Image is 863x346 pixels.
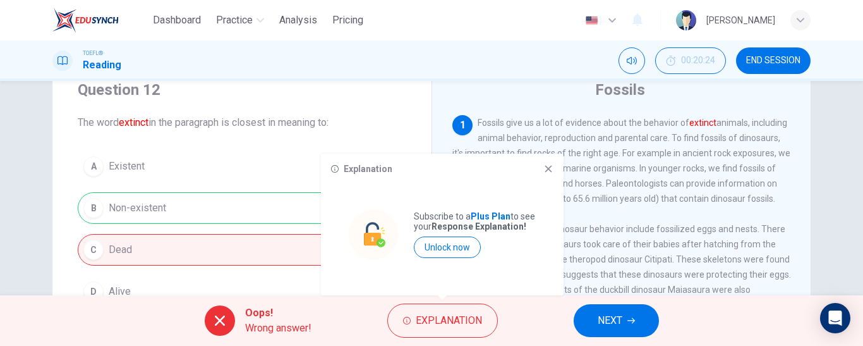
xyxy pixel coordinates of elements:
[83,58,121,73] h1: Reading
[332,13,363,28] span: Pricing
[344,164,392,174] h6: Explanation
[431,221,526,232] strong: Response Explanation!
[452,224,791,310] span: Important clues of dinosaur behavior include fossilized eggs and nests. There is evidence that di...
[279,13,317,28] span: Analysis
[83,49,103,58] span: TOEFL®
[153,13,201,28] span: Dashboard
[78,115,406,130] span: The word in the paragraph is closest in meaning to:
[595,80,645,100] h4: Fossils
[416,312,482,330] span: Explanation
[414,211,536,232] p: Subscribe to a to see your
[471,211,510,221] strong: Plus Plan
[119,116,148,128] font: extinct
[619,47,645,74] div: Mute
[689,118,716,128] font: extinct
[820,303,850,333] div: Open Intercom Messenger
[216,13,253,28] span: Practice
[655,47,726,74] div: Hide
[746,56,800,66] span: END SESSION
[52,8,119,33] img: EduSynch logo
[598,312,622,330] span: NEXT
[681,56,715,66] span: 00:20:24
[245,321,311,336] span: Wrong answer!
[452,115,473,135] div: 1
[245,306,311,321] span: Oops!
[584,16,600,25] img: en
[414,237,481,258] button: Unlock now
[676,10,696,30] img: Profile picture
[452,118,790,204] span: Fossils give us a lot of evidence about the behavior of animals, including animal behavior, repro...
[78,80,406,100] h4: Question 12
[706,13,775,28] div: [PERSON_NAME]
